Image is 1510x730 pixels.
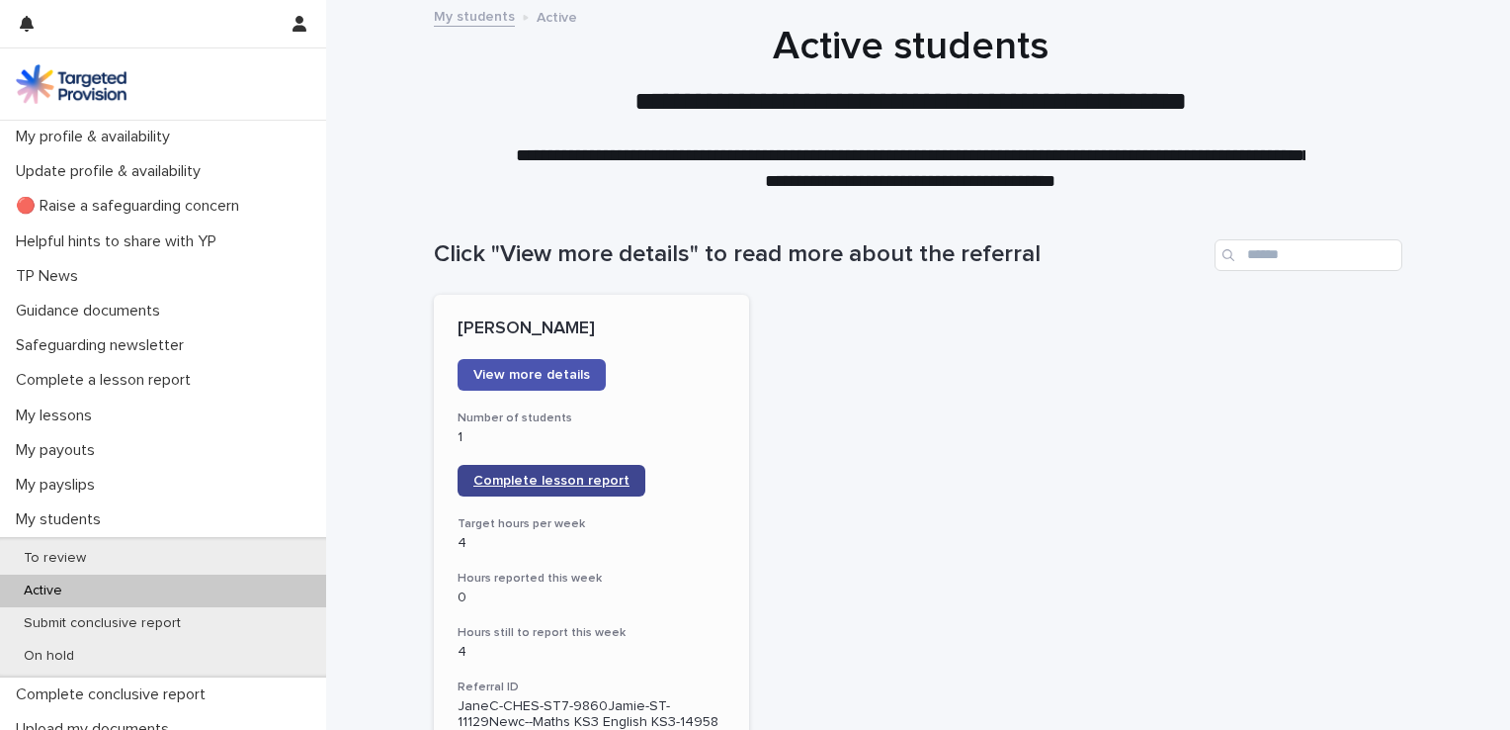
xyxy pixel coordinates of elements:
h3: Hours reported this week [458,571,725,587]
p: TP News [8,267,94,286]
p: [PERSON_NAME] [458,319,725,340]
h3: Hours still to report this week [458,625,725,641]
a: Complete lesson report [458,465,645,497]
h3: Referral ID [458,680,725,695]
span: View more details [473,368,590,382]
h3: Target hours per week [458,516,725,532]
p: My payslips [8,476,111,495]
p: Guidance documents [8,302,176,320]
p: Safeguarding newsletter [8,336,200,355]
img: M5nRWzHhSzIhMunXDL62 [16,64,126,104]
p: Helpful hints to share with YP [8,232,232,251]
p: My payouts [8,441,111,460]
h1: Active students [426,23,1394,70]
a: View more details [458,359,606,391]
p: Active [8,583,78,599]
p: My profile & availability [8,128,186,146]
p: 0 [458,590,725,606]
p: 4 [458,644,725,661]
input: Search [1215,239,1402,271]
p: On hold [8,648,90,665]
p: Complete a lesson report [8,371,207,390]
p: 4 [458,535,725,552]
p: 1 [458,429,725,446]
h3: Number of students [458,411,725,426]
p: 🔴 Raise a safeguarding concern [8,197,255,216]
span: Complete lesson report [473,474,629,488]
p: Complete conclusive report [8,685,221,704]
p: My lessons [8,407,108,425]
p: To review [8,550,102,567]
p: Submit conclusive report [8,615,197,632]
h1: Click "View more details" to read more about the referral [434,240,1207,269]
p: My students [8,510,117,529]
p: Update profile & availability [8,162,216,181]
a: My students [434,4,515,27]
p: Active [537,5,577,27]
